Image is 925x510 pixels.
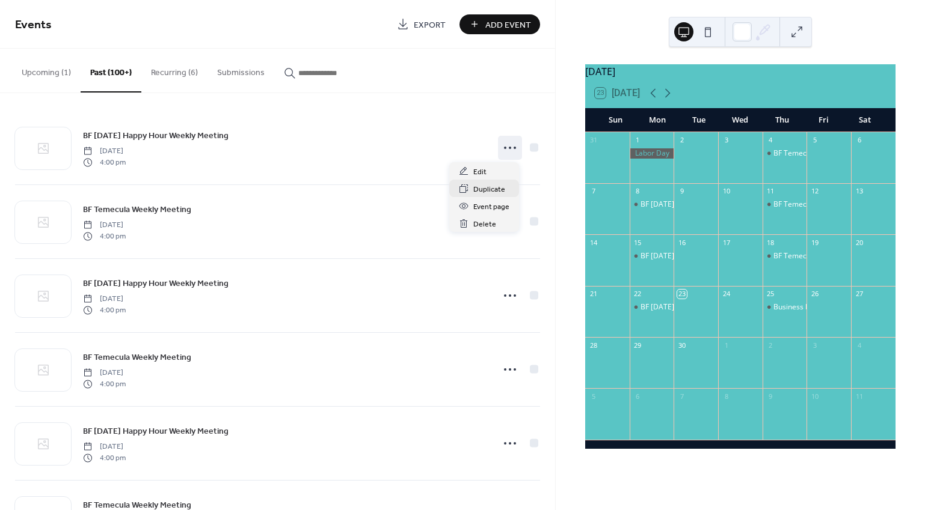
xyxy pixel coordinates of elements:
button: Add Event [459,14,540,34]
div: 15 [633,238,642,247]
div: 16 [677,238,686,247]
div: 6 [633,392,642,401]
div: BF [DATE] Happy Hour Weekly Meeting [641,199,772,210]
div: 5 [810,136,819,145]
div: BF Temecula Weekly Meeting [763,251,807,261]
div: 4 [855,341,864,350]
button: Past (100+) [81,49,141,93]
div: 12 [810,187,819,196]
span: [DATE] [83,368,126,378]
div: 9 [766,392,775,401]
div: 5 [589,392,598,401]
span: BF [DATE] Happy Hour Weekly Meeting [83,130,229,142]
div: 31 [589,136,598,145]
div: 20 [855,238,864,247]
a: BF Temecula Weekly Meeting [83,202,191,216]
span: 4:00 pm [83,305,126,315]
div: 9 [677,187,686,196]
div: 3 [722,136,731,145]
div: 24 [722,290,731,299]
div: BF Temecula Weekly Meeting [773,251,872,261]
span: 4:00 pm [83,378,126,389]
span: [DATE] [83,294,126,305]
div: BF [DATE] Happy Hour Weekly Meeting [641,251,772,261]
div: 17 [722,238,731,247]
span: 4:00 pm [83,157,126,168]
span: Events [15,13,52,37]
div: BF Monday Happy Hour Weekly Meeting [630,251,674,261]
div: 21 [589,290,598,299]
span: [DATE] [83,220,126,231]
div: 8 [633,187,642,196]
div: 23 [677,290,686,299]
span: Duplicate [473,183,505,196]
div: Wed [719,108,761,132]
span: BF Temecula Weekly Meeting [83,351,191,364]
div: 8 [722,392,731,401]
div: 10 [722,187,731,196]
div: Thu [761,108,802,132]
div: Sun [595,108,636,132]
span: [DATE] [83,146,126,157]
div: BF Temecula Weekly Meeting [773,199,872,210]
span: 4:00 pm [83,452,126,463]
div: 11 [766,187,775,196]
div: 7 [677,392,686,401]
div: 30 [677,341,686,350]
div: 29 [633,341,642,350]
span: Edit [473,166,487,178]
div: BF Monday Happy Hour Weekly Meeting [630,302,674,312]
span: Delete [473,218,496,231]
div: 6 [855,136,864,145]
span: Add Event [485,19,531,31]
div: 1 [633,136,642,145]
div: 19 [810,238,819,247]
div: Business Friends Mixer [773,302,851,312]
button: Upcoming (1) [12,49,81,91]
div: Business Friends Mixer [763,302,807,312]
span: BF Temecula Weekly Meeting [83,204,191,216]
a: BF [DATE] Happy Hour Weekly Meeting [83,424,229,438]
button: Recurring (6) [141,49,207,91]
div: [DATE] [585,64,896,79]
div: BF Monday Happy Hour Weekly Meeting [630,199,674,210]
div: 3 [810,341,819,350]
span: 4:00 pm [83,231,126,241]
div: 25 [766,290,775,299]
div: 18 [766,238,775,247]
div: 10 [810,392,819,401]
div: Labor Day [630,148,674,159]
a: BF [DATE] Happy Hour Weekly Meeting [83,276,229,290]
span: Event page [473,201,509,213]
a: BF Temecula Weekly Meeting [83,350,191,364]
div: Mon [636,108,678,132]
div: Tue [678,108,719,132]
div: 14 [589,238,598,247]
div: 27 [855,290,864,299]
span: Export [414,19,446,31]
span: BF [DATE] Happy Hour Weekly Meeting [83,278,229,290]
a: Export [388,14,455,34]
div: 1 [722,341,731,350]
a: BF [DATE] Happy Hour Weekly Meeting [83,129,229,142]
div: Sat [844,108,886,132]
div: 2 [766,341,775,350]
div: BF Temecula Weekly Meeting [773,148,872,159]
span: BF [DATE] Happy Hour Weekly Meeting [83,425,229,438]
div: 11 [855,392,864,401]
span: [DATE] [83,442,126,452]
div: 22 [633,290,642,299]
div: Fri [803,108,844,132]
div: BF Temecula Weekly Meeting [763,148,807,159]
div: 28 [589,341,598,350]
div: 4 [766,136,775,145]
button: Submissions [207,49,274,91]
div: BF Temecula Weekly Meeting [763,199,807,210]
div: 26 [810,290,819,299]
div: BF [DATE] Happy Hour Weekly Meeting [641,302,772,312]
div: 7 [589,187,598,196]
div: 13 [855,187,864,196]
div: 2 [677,136,686,145]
